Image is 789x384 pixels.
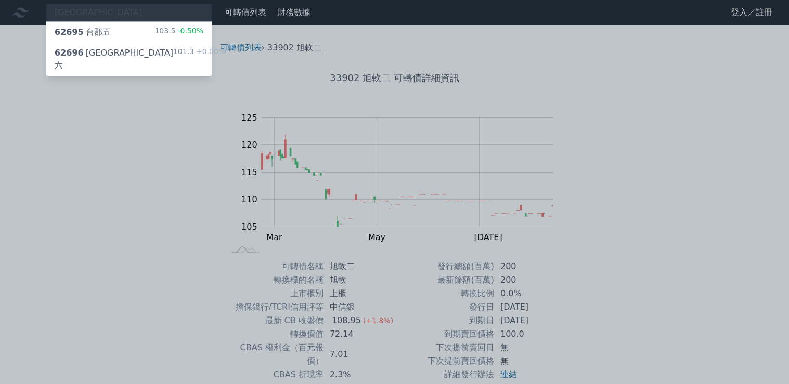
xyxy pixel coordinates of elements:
div: 台郡五 [55,26,111,38]
span: -0.50% [175,27,203,35]
div: 103.5 [154,26,203,38]
span: 62695 [55,27,84,37]
span: 62696 [55,48,84,58]
a: 62695台郡五 103.5-0.50% [46,22,212,43]
div: 101.3 [173,47,225,72]
a: 62696[GEOGRAPHIC_DATA]六 101.3+0.00% [46,43,212,76]
div: [GEOGRAPHIC_DATA]六 [55,47,173,72]
span: +0.00% [194,47,225,56]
